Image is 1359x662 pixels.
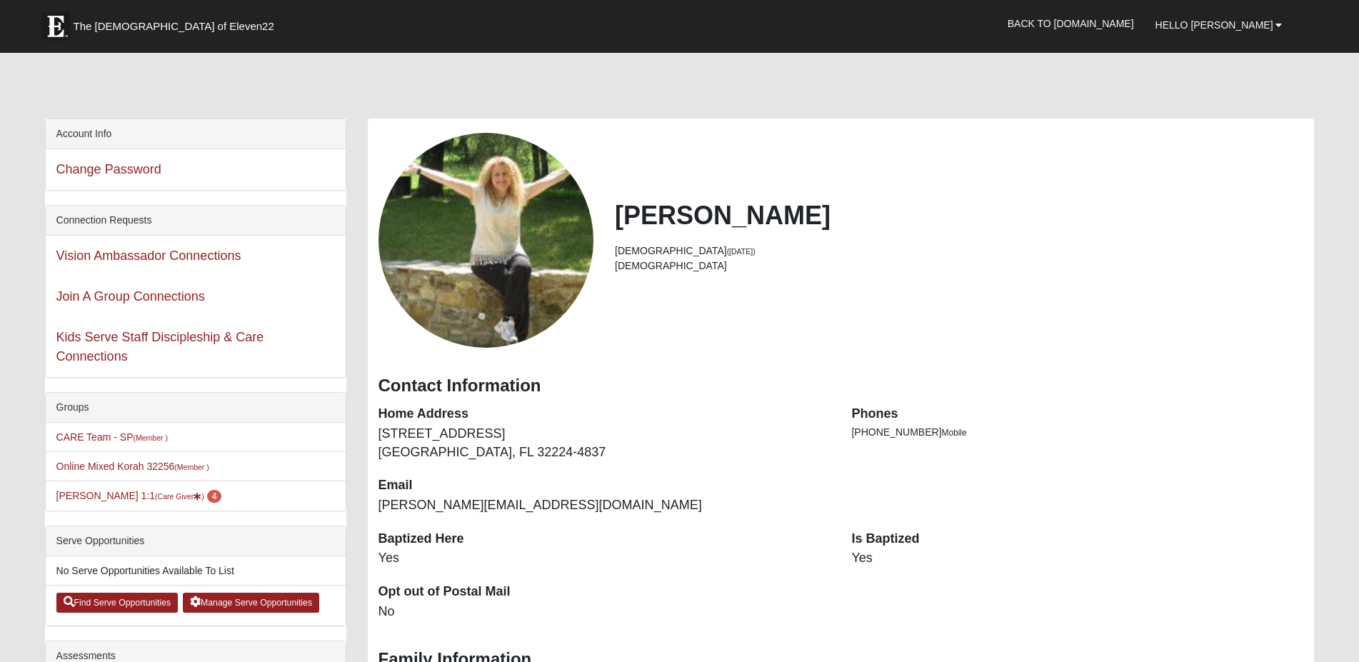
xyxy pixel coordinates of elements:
a: Kids Serve Staff Discipleship & Care Connections [56,330,264,363]
a: Hello [PERSON_NAME] [1145,7,1293,43]
div: Groups [46,393,346,423]
li: [DEMOGRAPHIC_DATA] [615,244,1303,259]
a: View Fullsize Photo [378,133,593,348]
small: (Member ) [174,463,209,471]
dt: Phones [851,405,1303,423]
a: Find Serve Opportunities [56,593,179,613]
a: Manage Serve Opportunities [183,593,319,613]
dd: Yes [851,549,1303,568]
a: The [DEMOGRAPHIC_DATA] of Eleven22 [34,5,320,41]
a: Vision Ambassador Connections [56,249,241,263]
h3: Contact Information [378,376,1304,396]
dd: No [378,603,831,621]
img: Eleven22 logo [41,12,70,41]
span: Mobile [942,428,967,438]
dd: [STREET_ADDRESS] [GEOGRAPHIC_DATA], FL 32224-4837 [378,425,831,461]
dd: Yes [378,549,831,568]
small: ([DATE]) [727,247,756,256]
span: Hello [PERSON_NAME] [1155,19,1273,31]
small: (Member ) [133,433,167,442]
a: Join A Group Connections [56,289,205,304]
div: Serve Opportunities [46,526,346,556]
small: (Care Giver ) [155,492,204,501]
a: [PERSON_NAME] 1:1(Care Giver) 4 [56,490,222,501]
dt: Baptized Here [378,530,831,548]
dd: [PERSON_NAME][EMAIL_ADDRESS][DOMAIN_NAME] [378,496,831,515]
a: Change Password [56,162,161,176]
li: [PHONE_NUMBER] [851,425,1303,440]
a: Back to [DOMAIN_NAME] [997,6,1145,41]
div: Connection Requests [46,206,346,236]
h2: [PERSON_NAME] [615,200,1303,231]
span: The [DEMOGRAPHIC_DATA] of Eleven22 [74,19,274,34]
li: No Serve Opportunities Available To List [46,556,346,586]
dt: Email [378,476,831,495]
span: number of pending members [207,490,222,503]
div: Account Info [46,119,346,149]
dt: Is Baptized [851,530,1303,548]
a: CARE Team - SP(Member ) [56,431,168,443]
li: [DEMOGRAPHIC_DATA] [615,259,1303,274]
a: Online Mixed Korah 32256(Member ) [56,461,209,472]
dt: Home Address [378,405,831,423]
dt: Opt out of Postal Mail [378,583,831,601]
